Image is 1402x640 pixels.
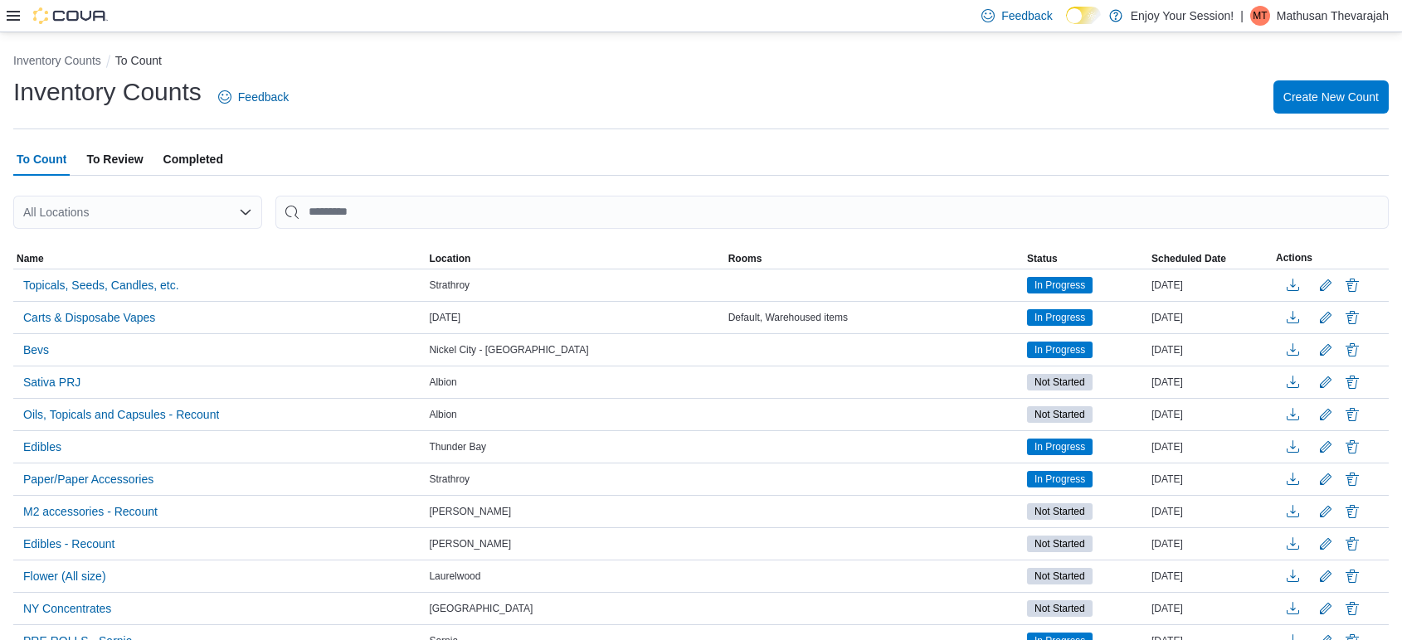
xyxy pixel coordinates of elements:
[1276,251,1312,264] span: Actions
[1034,472,1085,487] span: In Progress
[17,434,68,459] button: Edibles
[1034,569,1085,584] span: Not Started
[23,536,115,552] span: Edibles - Recount
[1342,437,1362,457] button: Delete
[1316,402,1336,427] button: Edit count details
[1148,502,1273,521] div: [DATE]
[1027,342,1093,358] span: In Progress
[23,568,106,584] span: Flower (All size)
[1342,599,1362,618] button: Delete
[1342,469,1362,489] button: Delete
[1148,566,1273,586] div: [DATE]
[429,505,511,518] span: [PERSON_NAME]
[163,143,223,176] span: Completed
[429,570,480,583] span: Laurelwood
[17,564,113,589] button: Flower (All size)
[1148,372,1273,392] div: [DATE]
[1273,80,1389,114] button: Create New Count
[1148,437,1273,457] div: [DATE]
[1342,275,1362,295] button: Delete
[1148,405,1273,424] div: [DATE]
[429,343,588,356] span: Nickel City - [GEOGRAPHIC_DATA]
[1034,407,1085,422] span: Not Started
[1148,340,1273,360] div: [DATE]
[23,374,80,390] span: Sativa PRJ
[1027,374,1093,390] span: Not Started
[115,54,162,67] button: To Count
[17,337,56,362] button: Bevs
[1034,536,1085,551] span: Not Started
[23,600,111,617] span: NY Concentrates
[1034,504,1085,519] span: Not Started
[13,52,1389,72] nav: An example of EuiBreadcrumbs
[33,7,108,24] img: Cova
[1024,249,1148,269] button: Status
[1027,439,1093,455] span: In Progress
[1151,252,1226,265] span: Scheduled Date
[1342,566,1362,586] button: Delete
[1283,89,1379,105] span: Create New Count
[1066,7,1101,24] input: Dark Mode
[1027,568,1093,584] span: Not Started
[1277,6,1389,26] p: Mathusan Thevarajah
[1027,600,1093,617] span: Not Started
[23,277,179,293] span: Topicals, Seeds, Candles, etc.
[86,143,143,176] span: To Review
[17,499,164,524] button: M2 accessories - Recount
[212,80,295,114] a: Feedback
[429,311,460,324] span: [DATE]
[1148,249,1273,269] button: Scheduled Date
[1316,305,1336,330] button: Edit count details
[17,305,162,330] button: Carts & Disposabe Vapes
[13,75,202,109] h1: Inventory Counts
[1034,601,1085,616] span: Not Started
[725,249,1024,269] button: Rooms
[1027,277,1093,293] span: In Progress
[17,273,186,298] button: Topicals, Seeds, Candles, etc.
[1342,308,1362,327] button: Delete
[1066,24,1067,25] span: Dark Mode
[13,54,101,67] button: Inventory Counts
[17,143,66,176] span: To Count
[1250,6,1270,26] div: Mathusan Thevarajah
[1027,471,1093,487] span: In Progress
[1316,273,1336,298] button: Edit count details
[1034,375,1085,390] span: Not Started
[1342,405,1362,424] button: Delete
[1316,596,1336,621] button: Edit count details
[17,467,160,492] button: Paper/Paper Accessories
[23,342,49,358] span: Bevs
[23,439,61,455] span: Edibles
[239,206,252,219] button: Open list of options
[23,471,153,487] span: Paper/Paper Accessories
[429,537,511,550] span: [PERSON_NAME]
[728,252,762,265] span: Rooms
[23,406,219,423] span: Oils, Topicals and Capsules - Recount
[429,376,456,389] span: Albion
[1240,6,1244,26] p: |
[1131,6,1234,26] p: Enjoy Your Session!
[1027,309,1093,326] span: In Progress
[13,249,426,269] button: Name
[1027,406,1093,423] span: Not Started
[1027,252,1058,265] span: Status
[1034,310,1085,325] span: In Progress
[23,503,158,520] span: M2 accessories - Recount
[1316,467,1336,492] button: Edit count details
[1148,469,1273,489] div: [DATE]
[1148,308,1273,327] div: [DATE]
[426,249,724,269] button: Location
[17,596,118,621] button: NY Concentrates
[429,473,470,486] span: Strathroy
[725,308,1024,327] div: Default, Warehoused items
[17,252,44,265] span: Name
[17,402,226,427] button: Oils, Topicals and Capsules - Recount
[1253,6,1267,26] span: MT
[275,196,1389,229] input: This is a search bar. After typing your query, hit enter to filter the results lower in the page.
[1342,372,1362,392] button: Delete
[1027,503,1093,520] span: Not Started
[23,309,155,326] span: Carts & Disposabe Vapes
[1034,342,1085,357] span: In Progress
[429,440,486,453] span: Thunder Bay
[17,370,87,395] button: Sativa PRJ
